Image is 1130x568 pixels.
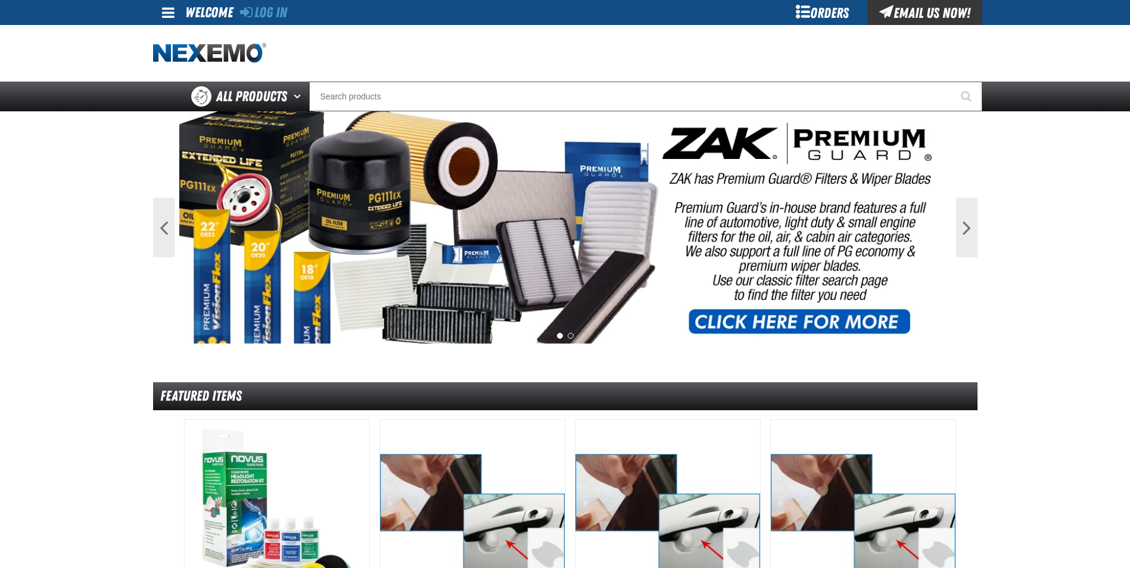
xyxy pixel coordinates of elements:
button: Open All Products pages [289,82,309,111]
input: Search [309,82,982,111]
button: 2 of 2 [568,333,574,339]
button: Previous [153,198,175,257]
img: PG Filters & Wipers [179,111,951,344]
button: Start Searching [952,82,982,111]
span: All Products [216,86,287,107]
img: Nexemo logo [153,43,266,64]
div: Featured Items [153,382,978,410]
a: Log In [240,4,287,21]
button: Next [956,198,978,257]
button: 1 of 2 [557,333,563,339]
